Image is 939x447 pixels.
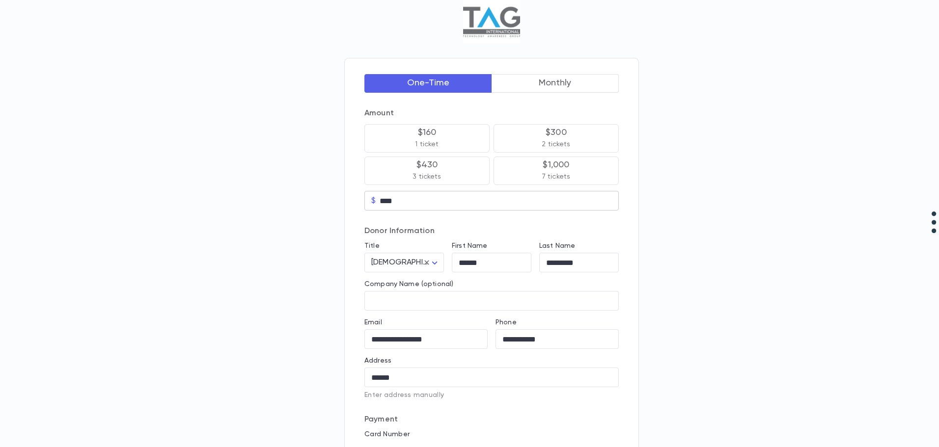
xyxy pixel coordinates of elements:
p: Card Number [364,430,619,438]
p: $1,000 [543,160,569,170]
button: $1,0007 tickets [494,157,619,185]
span: [DEMOGRAPHIC_DATA] [371,259,455,266]
p: 7 tickets [542,172,570,182]
button: $4303 tickets [364,157,490,185]
div: [DEMOGRAPHIC_DATA] [364,253,444,272]
p: $430 [416,160,438,170]
p: $160 [418,128,437,137]
label: First Name [452,242,487,250]
label: Address [364,357,391,365]
p: Payment [364,415,619,424]
p: 1 ticket [415,139,439,149]
p: $300 [546,128,567,137]
label: Last Name [539,242,575,250]
button: Monthly [492,74,619,93]
label: Phone [496,318,517,326]
p: 3 tickets [413,172,441,182]
label: Email [364,318,382,326]
p: 2 tickets [542,139,570,149]
p: $ [371,196,376,206]
label: Company Name (optional) [364,280,453,288]
p: Donor Information [364,226,619,236]
button: One-Time [364,74,492,93]
label: Title [364,242,380,250]
button: $3002 tickets [494,124,619,153]
p: Enter address manually [364,391,619,399]
button: $1601 ticket [364,124,490,153]
p: Amount [364,108,619,118]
